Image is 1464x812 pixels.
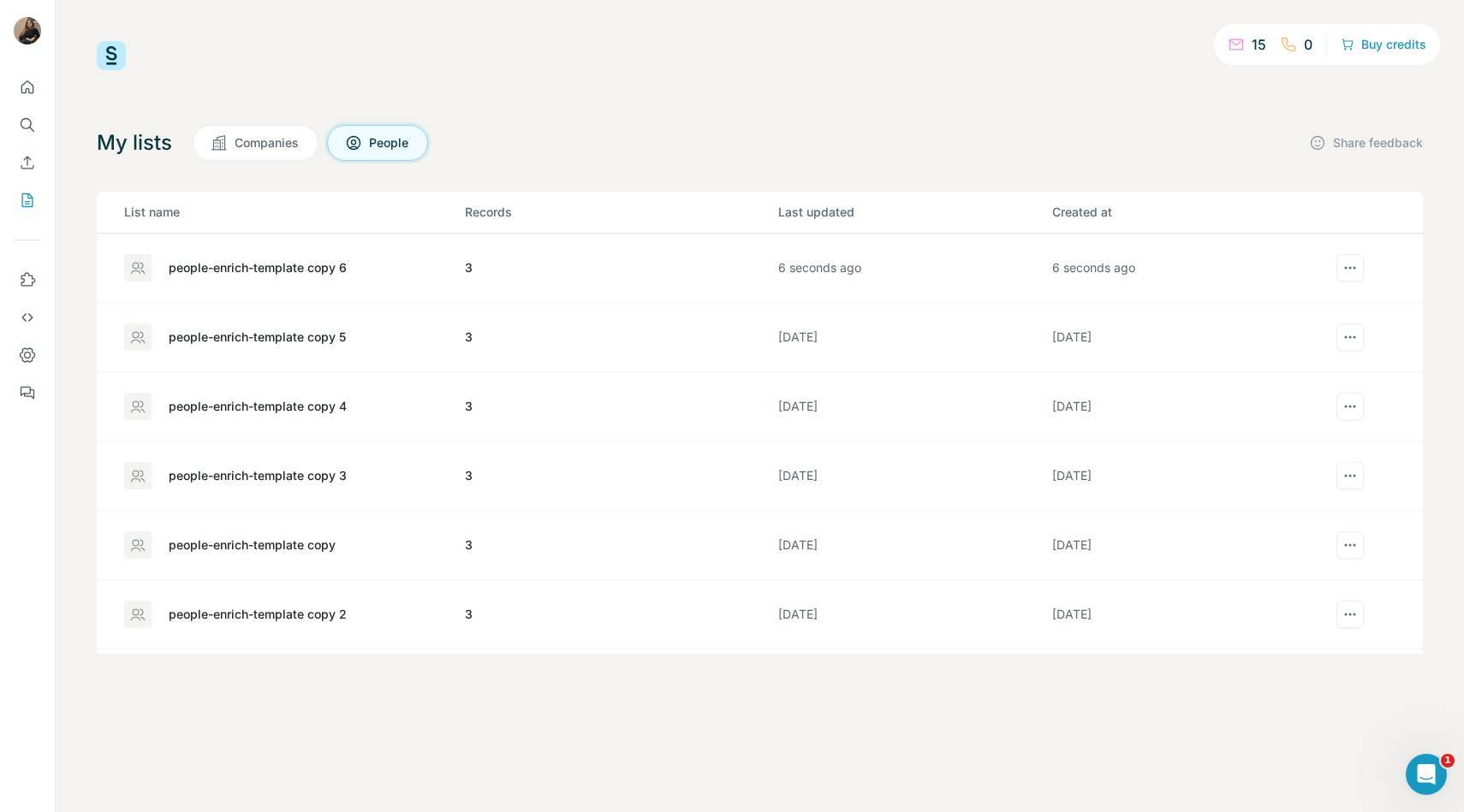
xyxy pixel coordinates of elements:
td: 3 [464,580,777,649]
td: [DATE] [777,649,1051,719]
td: [DATE] [777,442,1051,511]
p: Created at [1052,204,1324,221]
td: [DATE] [1051,442,1325,511]
button: Enrich CSV [14,147,41,178]
td: [DATE] [777,580,1051,649]
td: [DATE] [1051,580,1325,649]
td: [DATE] [777,303,1051,372]
button: actions [1336,254,1364,282]
td: [DATE] [1051,372,1325,442]
div: people-enrich-template copy 3 [169,467,347,484]
button: Use Surfe on LinkedIn [14,264,41,295]
td: 6 seconds ago [1051,234,1325,303]
p: 15 [1252,34,1266,55]
button: Search [14,110,41,140]
td: 6 seconds ago [777,234,1051,303]
td: 3 [464,372,777,442]
button: actions [1336,323,1364,351]
img: Avatar [14,17,41,44]
div: people-enrich-template copy 4 [169,398,347,415]
button: Buy credits [1341,33,1426,56]
div: people-enrich-template copy 5 [169,329,346,346]
td: [DATE] [1051,649,1325,719]
button: Dashboard [14,340,41,370]
button: Feedback [14,377,41,408]
p: List name [124,204,463,221]
td: 3 [464,511,777,580]
button: actions [1336,462,1364,489]
td: 3 [464,303,777,372]
span: People [369,134,410,151]
div: people-enrich-template copy 2 [169,606,347,623]
button: My lists [14,185,41,216]
td: 3 [464,442,777,511]
p: Records [465,204,777,221]
td: 3 [464,649,777,719]
td: [DATE] [1051,303,1325,372]
button: actions [1336,393,1364,420]
button: Use Surfe API [14,302,41,333]
button: Share feedback [1309,134,1423,151]
button: Quick start [14,72,41,103]
span: Companies [235,134,301,151]
button: actions [1336,531,1364,559]
td: [DATE] [777,511,1051,580]
td: 3 [464,234,777,303]
td: [DATE] [1051,511,1325,580]
iframe: Intercom live chat [1406,754,1447,795]
button: actions [1336,601,1364,628]
span: 1 [1441,754,1455,768]
div: people-enrich-template copy [169,536,336,554]
p: 0 [1304,34,1312,55]
p: Last updated [778,204,1050,221]
img: Surfe Logo [97,41,126,70]
div: people-enrich-template copy 6 [169,259,347,276]
h4: My lists [97,129,172,157]
td: [DATE] [777,372,1051,442]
